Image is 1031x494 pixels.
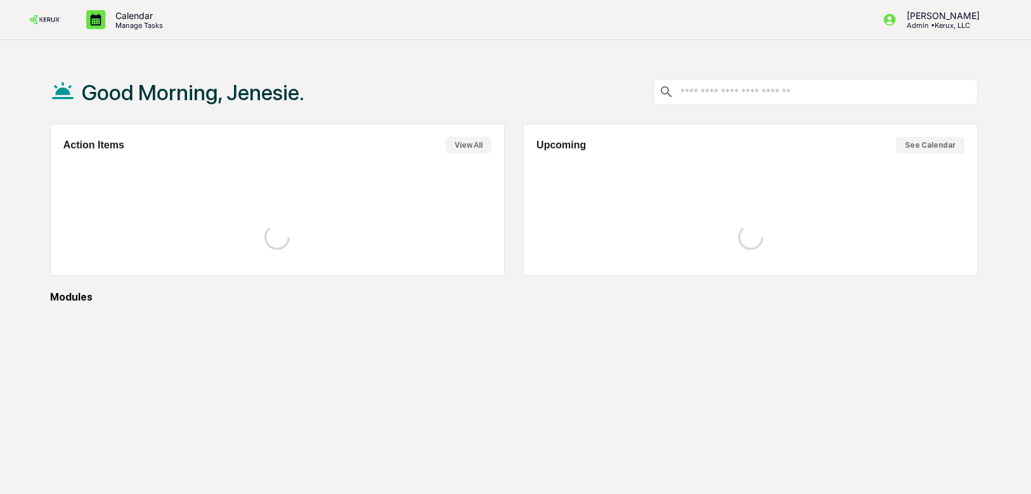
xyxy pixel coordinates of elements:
p: Admin • Kerux, LLC [897,21,986,30]
p: [PERSON_NAME] [897,10,986,21]
button: See Calendar [896,137,964,153]
img: logo [30,15,61,23]
p: Calendar [105,10,169,21]
button: View All [446,137,491,153]
h1: Good Morning, Jenesie. [82,80,304,105]
h2: Action Items [63,140,124,151]
div: Modules [50,291,978,303]
h2: Upcoming [536,140,586,151]
p: Manage Tasks [105,21,169,30]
